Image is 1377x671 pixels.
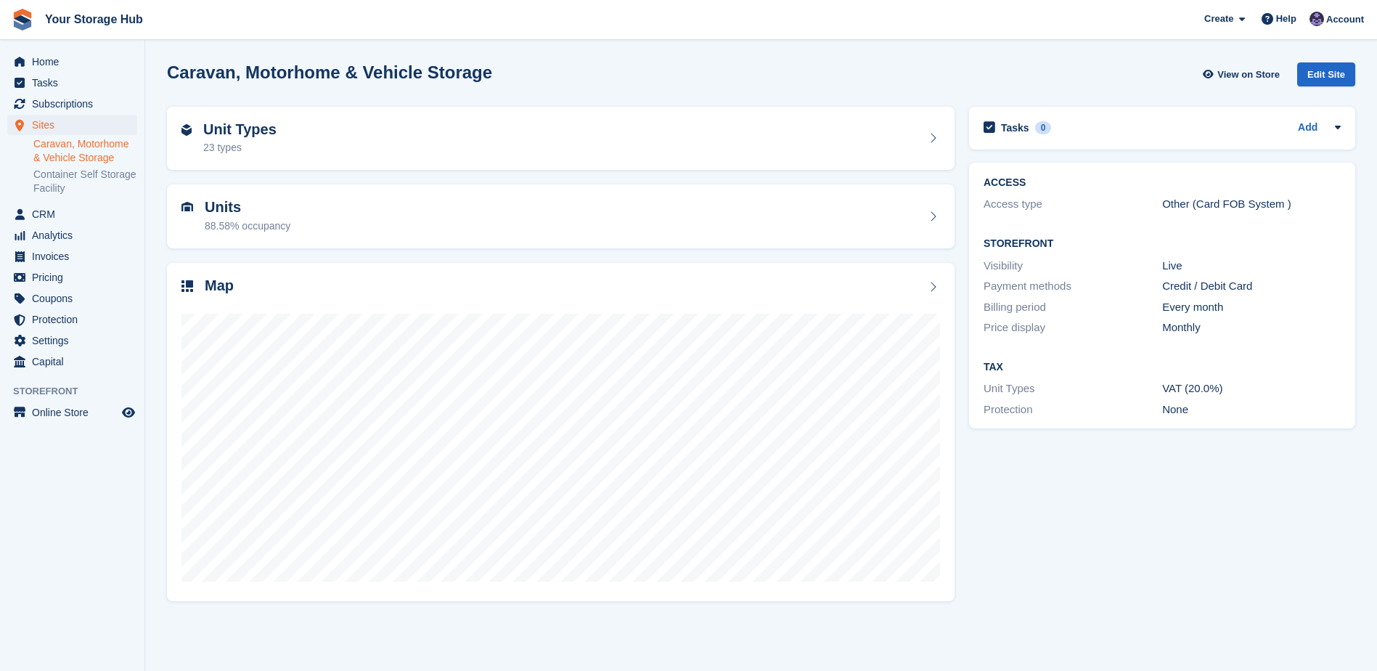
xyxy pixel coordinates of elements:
[1217,68,1280,82] span: View on Store
[984,258,1162,274] div: Visibility
[1297,62,1355,86] div: Edit Site
[1162,320,1341,336] div: Monthly
[984,299,1162,316] div: Billing period
[7,94,137,114] a: menu
[1297,62,1355,92] a: Edit Site
[7,402,137,423] a: menu
[7,330,137,351] a: menu
[181,124,192,136] img: unit-type-icn-2b2737a686de81e16bb02015468b77c625bbabd49415b5ef34ead5e3b44a266d.svg
[984,402,1162,418] div: Protection
[1162,402,1341,418] div: None
[32,246,119,267] span: Invoices
[32,204,119,224] span: CRM
[1162,196,1341,213] div: Other (Card FOB System )
[181,202,193,212] img: unit-icn-7be61d7bf1b0ce9d3e12c5938cc71ed9869f7b940bace4675aadf7bd6d80202e.svg
[1001,121,1029,134] h2: Tasks
[32,309,119,330] span: Protection
[984,196,1162,213] div: Access type
[167,184,955,248] a: Units 88.58% occupancy
[205,277,234,294] h2: Map
[39,7,149,31] a: Your Storage Hub
[7,204,137,224] a: menu
[1201,62,1286,86] a: View on Store
[7,267,137,288] a: menu
[32,330,119,351] span: Settings
[32,267,119,288] span: Pricing
[33,137,137,165] a: Caravan, Motorhome & Vehicle Storage
[205,199,290,216] h2: Units
[984,320,1162,336] div: Price display
[7,52,137,72] a: menu
[181,280,193,292] img: map-icn-33ee37083ee616e46c38cad1a60f524a97daa1e2b2c8c0bc3eb3415660979fc1.svg
[7,288,137,309] a: menu
[32,94,119,114] span: Subscriptions
[7,246,137,267] a: menu
[7,73,137,93] a: menu
[33,168,137,195] a: Container Self Storage Facility
[167,62,492,82] h2: Caravan, Motorhome & Vehicle Storage
[1162,258,1341,274] div: Live
[1298,120,1317,137] a: Add
[1162,299,1341,316] div: Every month
[1035,121,1052,134] div: 0
[984,381,1162,397] div: Unit Types
[1162,278,1341,295] div: Credit / Debit Card
[984,177,1341,189] h2: ACCESS
[203,140,277,155] div: 23 types
[984,238,1341,250] h2: Storefront
[32,52,119,72] span: Home
[167,107,955,171] a: Unit Types 23 types
[7,351,137,372] a: menu
[1162,381,1341,397] div: VAT (20.0%)
[205,219,290,234] div: 88.58% occupancy
[203,121,277,138] h2: Unit Types
[32,115,119,135] span: Sites
[7,115,137,135] a: menu
[1204,12,1233,26] span: Create
[32,73,119,93] span: Tasks
[32,225,119,245] span: Analytics
[1309,12,1324,26] img: Liam Beddard
[1276,12,1296,26] span: Help
[7,309,137,330] a: menu
[167,263,955,602] a: Map
[984,362,1341,373] h2: Tax
[32,288,119,309] span: Coupons
[12,9,33,30] img: stora-icon-8386f47178a22dfd0bd8f6a31ec36ba5ce8667c1dd55bd0f319d3a0aa187defe.svg
[1326,12,1364,27] span: Account
[7,225,137,245] a: menu
[984,278,1162,295] div: Payment methods
[120,404,137,421] a: Preview store
[13,384,144,399] span: Storefront
[32,351,119,372] span: Capital
[32,402,119,423] span: Online Store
